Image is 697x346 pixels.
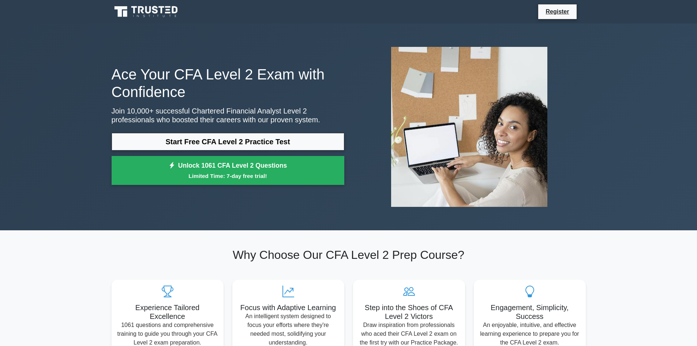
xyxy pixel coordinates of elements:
h5: Focus with Adaptive Learning [238,303,338,312]
h5: Step into the Shoes of CFA Level 2 Victors [359,303,459,321]
a: Unlock 1061 CFA Level 2 QuestionsLimited Time: 7-day free trial! [112,156,344,185]
h5: Engagement, Simplicity, Success [480,303,580,321]
h5: Experience Tailored Excellence [117,303,218,321]
a: Start Free CFA Level 2 Practice Test [112,133,344,150]
h1: Ace Your CFA Level 2 Exam with Confidence [112,66,344,101]
small: Limited Time: 7-day free trial! [121,172,335,180]
h2: Why Choose Our CFA Level 2 Prep Course? [112,248,586,262]
a: Register [541,7,573,16]
p: Join 10,000+ successful Chartered Financial Analyst Level 2 professionals who boosted their caree... [112,107,344,124]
